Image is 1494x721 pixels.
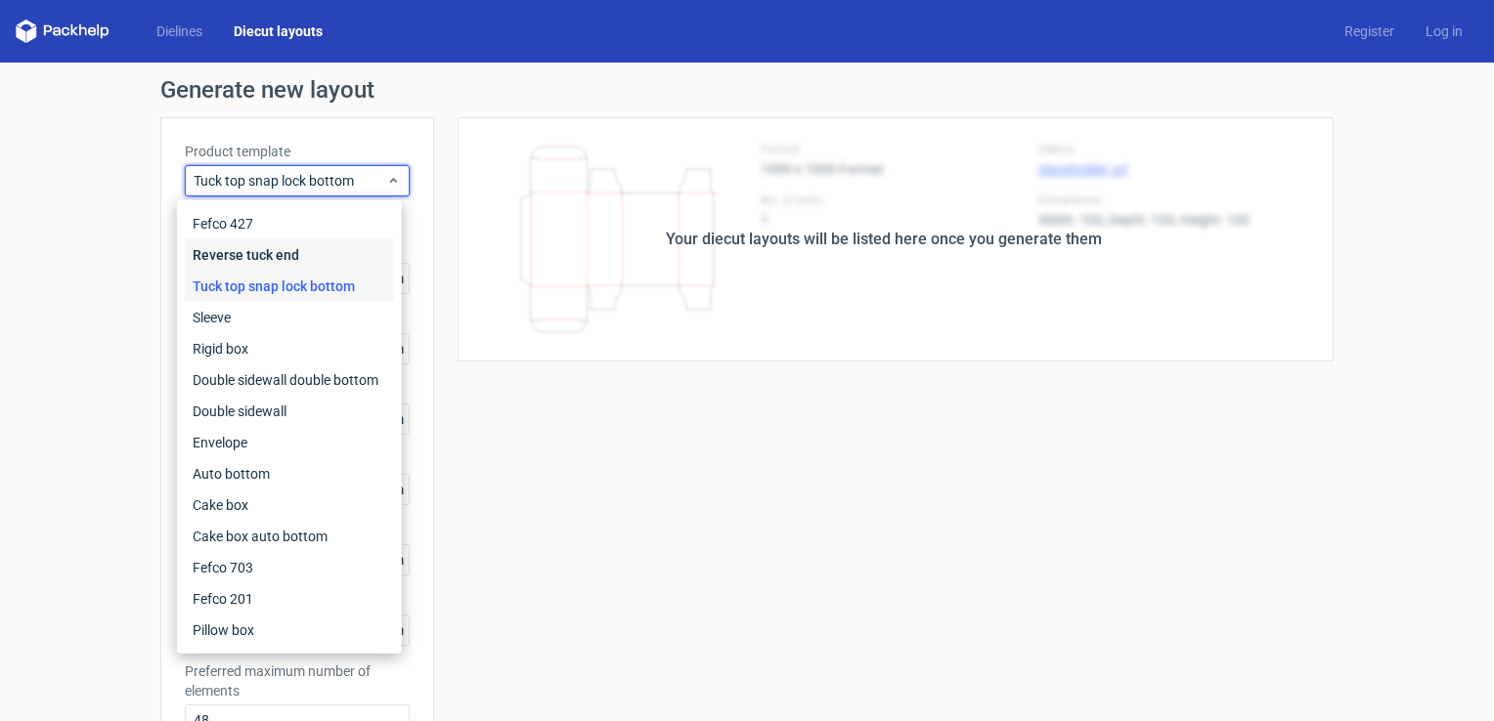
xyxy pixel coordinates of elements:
div: Reverse tuck end [185,239,394,271]
div: Double sidewall [185,396,394,427]
div: Fefco 427 [185,208,394,239]
div: Rigid box [185,333,394,364]
div: Tuck top snap lock bottom [185,271,394,302]
a: Log in [1410,21,1478,41]
div: Sleeve [185,302,394,333]
label: Preferred maximum number of elements [185,661,410,700]
div: Cake box auto bottom [185,521,394,552]
div: Double sidewall double bottom [185,364,394,396]
label: Product template [185,142,410,161]
a: Diecut layouts [218,21,338,41]
a: Dielines [141,21,218,41]
div: Your diecut layouts will be listed here once you generate them [666,228,1102,251]
div: Pillow box [185,615,394,646]
div: Fefco 703 [185,552,394,583]
div: Envelope [185,427,394,458]
h1: Generate new layout [160,78,1334,102]
div: Cake box [185,489,394,521]
div: Auto bottom [185,458,394,489]
span: Tuck top snap lock bottom [194,171,386,191]
div: Fefco 201 [185,583,394,615]
a: Register [1329,21,1410,41]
